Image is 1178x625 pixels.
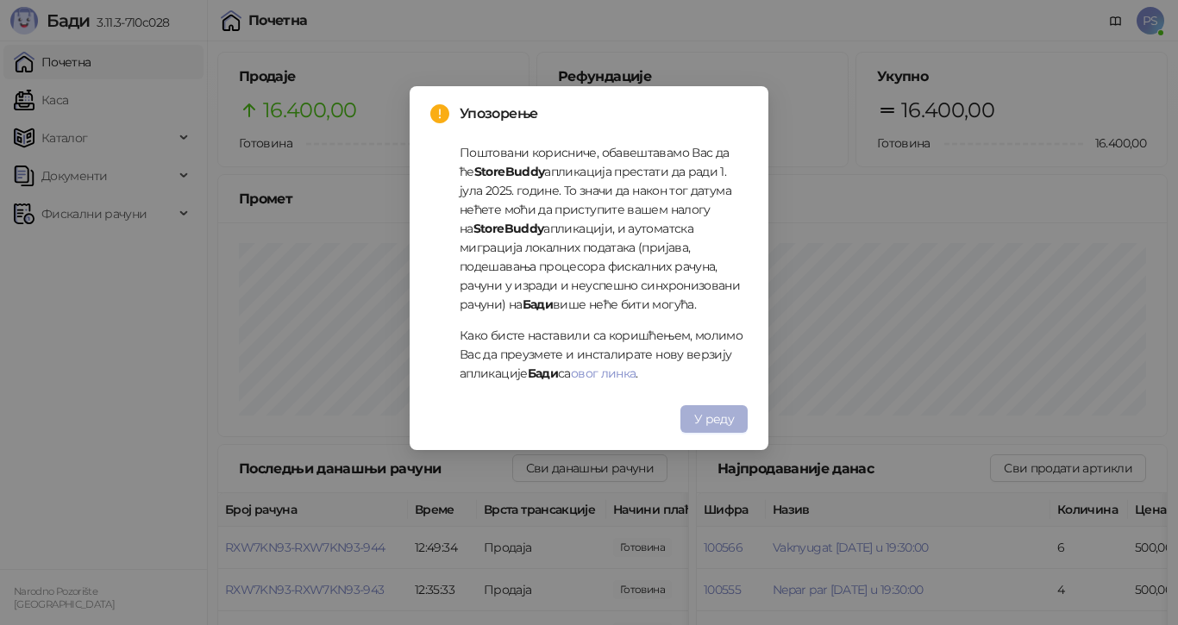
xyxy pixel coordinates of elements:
strong: Бади [523,297,553,312]
span: Упозорење [460,103,748,124]
strong: Бади [528,366,558,381]
span: У реду [694,411,734,427]
p: Поштовани корисниче, обавештавамо Вас да ће апликација престати да ради 1. јула 2025. године. То ... [460,143,748,314]
button: У реду [680,405,748,433]
p: Како бисте наставили са коришћењем, молимо Вас да преузмете и инсталирате нову верзију апликације... [460,326,748,383]
a: овог линка [571,366,636,381]
strong: StoreBuddy [474,164,545,179]
span: exclamation-circle [430,104,449,123]
strong: StoreBuddy [473,221,544,236]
